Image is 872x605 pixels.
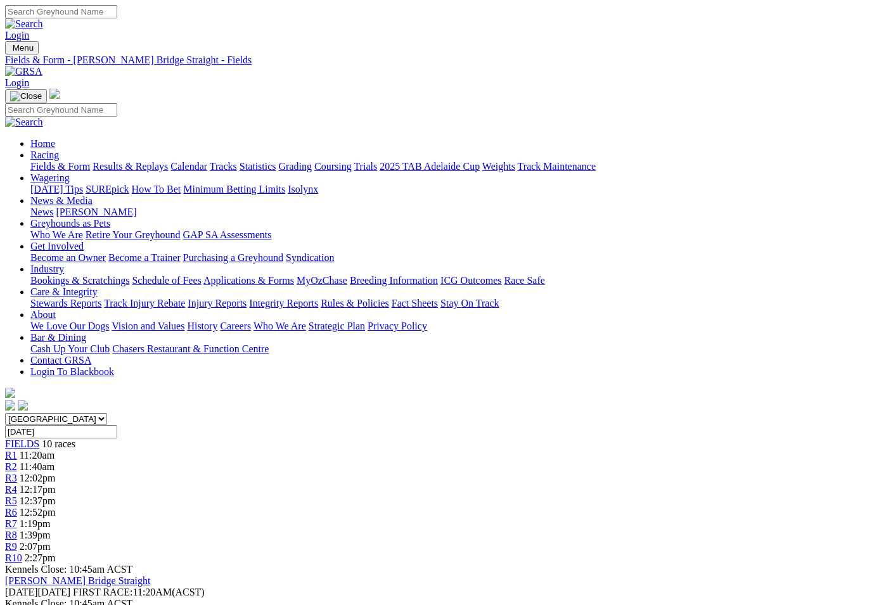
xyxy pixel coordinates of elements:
[108,252,181,263] a: Become a Trainer
[183,229,272,240] a: GAP SA Assessments
[30,161,90,172] a: Fields & Form
[170,161,207,172] a: Calendar
[30,321,867,332] div: About
[5,461,17,472] a: R2
[5,5,117,18] input: Search
[20,495,56,506] span: 12:37pm
[354,161,377,172] a: Trials
[30,229,83,240] a: Who We Are
[30,138,55,149] a: Home
[30,366,114,377] a: Login To Blackbook
[249,298,318,309] a: Integrity Reports
[5,77,29,88] a: Login
[20,530,51,540] span: 1:39pm
[112,343,269,354] a: Chasers Restaurant & Function Centre
[368,321,427,331] a: Privacy Policy
[30,150,59,160] a: Racing
[279,161,312,172] a: Grading
[30,229,867,241] div: Greyhounds as Pets
[20,450,54,461] span: 11:20am
[30,195,93,206] a: News & Media
[188,298,247,309] a: Injury Reports
[25,552,56,563] span: 2:27pm
[30,252,867,264] div: Get Involved
[380,161,480,172] a: 2025 TAB Adelaide Cup
[86,184,129,194] a: SUREpick
[13,43,34,53] span: Menu
[30,332,86,343] a: Bar & Dining
[132,184,181,194] a: How To Bet
[30,207,867,218] div: News & Media
[30,298,867,309] div: Care & Integrity
[30,309,56,320] a: About
[440,298,499,309] a: Stay On Track
[132,275,201,286] a: Schedule of Fees
[5,587,38,597] span: [DATE]
[30,161,867,172] div: Racing
[286,252,334,263] a: Syndication
[30,321,109,331] a: We Love Our Dogs
[5,564,132,575] span: Kennels Close: 10:45am ACST
[5,425,117,438] input: Select date
[5,530,17,540] a: R8
[104,298,185,309] a: Track Injury Rebate
[42,438,75,449] span: 10 races
[5,400,15,411] img: facebook.svg
[5,54,867,66] a: Fields & Form - [PERSON_NAME] Bridge Straight - Fields
[30,275,129,286] a: Bookings & Scratchings
[20,541,51,552] span: 2:07pm
[5,552,22,563] a: R10
[5,495,17,506] a: R5
[20,518,51,529] span: 1:19pm
[5,89,47,103] button: Toggle navigation
[30,252,106,263] a: Become an Owner
[30,172,70,183] a: Wagering
[187,321,217,331] a: History
[5,438,39,449] a: FIELDS
[518,161,596,172] a: Track Maintenance
[5,507,17,518] a: R6
[210,161,237,172] a: Tracks
[18,400,28,411] img: twitter.svg
[20,473,56,483] span: 12:02pm
[30,184,867,195] div: Wagering
[183,252,283,263] a: Purchasing a Greyhound
[30,207,53,217] a: News
[93,161,168,172] a: Results & Replays
[5,450,17,461] span: R1
[49,89,60,99] img: logo-grsa-white.png
[350,275,438,286] a: Breeding Information
[20,484,56,495] span: 12:17pm
[482,161,515,172] a: Weights
[5,484,17,495] a: R4
[30,184,83,194] a: [DATE] Tips
[5,18,43,30] img: Search
[440,275,501,286] a: ICG Outcomes
[314,161,352,172] a: Coursing
[5,473,17,483] span: R3
[392,298,438,309] a: Fact Sheets
[183,184,285,194] a: Minimum Betting Limits
[288,184,318,194] a: Isolynx
[203,275,294,286] a: Applications & Forms
[112,321,184,331] a: Vision and Values
[5,518,17,529] a: R7
[86,229,181,240] a: Retire Your Greyhound
[5,103,117,117] input: Search
[5,587,70,597] span: [DATE]
[30,275,867,286] div: Industry
[30,343,867,355] div: Bar & Dining
[73,587,205,597] span: 11:20AM(ACST)
[309,321,365,331] a: Strategic Plan
[10,91,42,101] img: Close
[20,507,56,518] span: 12:52pm
[5,541,17,552] a: R9
[297,275,347,286] a: MyOzChase
[56,207,136,217] a: [PERSON_NAME]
